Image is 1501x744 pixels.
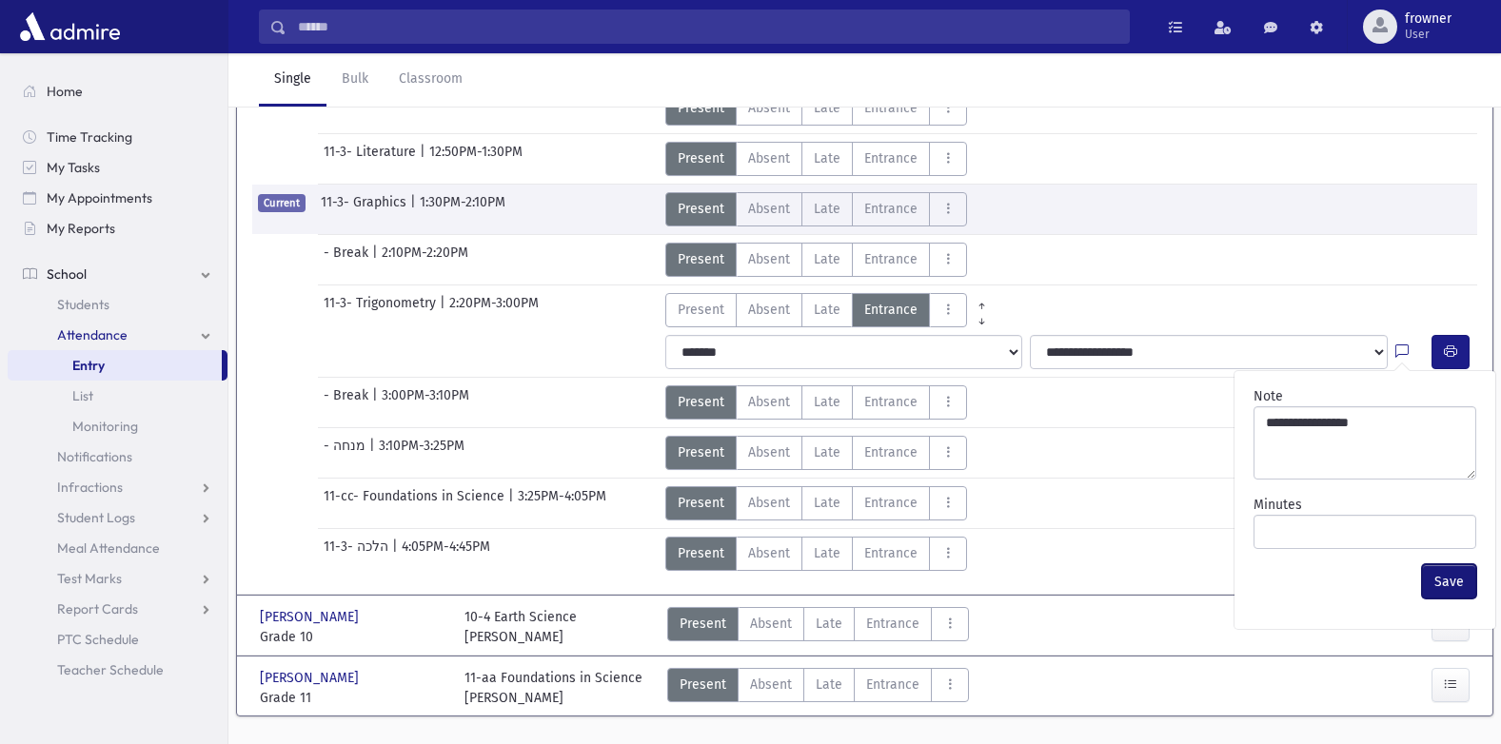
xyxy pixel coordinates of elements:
[814,543,840,563] span: Late
[8,441,227,472] a: Notifications
[259,53,326,107] a: Single
[678,249,724,269] span: Present
[8,411,227,441] a: Monitoring
[402,537,490,571] span: 4:05PM-4:45PM
[667,668,969,708] div: AttTypes
[369,436,379,470] span: |
[665,142,967,176] div: AttTypes
[665,243,967,277] div: AttTypes
[324,91,373,126] span: - Lunch
[665,537,967,571] div: AttTypes
[324,436,369,470] span: - מנחה
[392,537,402,571] span: |
[440,293,449,327] span: |
[373,91,383,126] span: |
[814,199,840,219] span: Late
[57,448,132,465] span: Notifications
[665,486,967,520] div: AttTypes
[864,543,918,563] span: Entrance
[57,509,135,526] span: Student Logs
[748,98,790,118] span: Absent
[750,614,792,634] span: Absent
[47,128,132,146] span: Time Tracking
[8,563,227,594] a: Test Marks
[8,350,222,381] a: Entry
[57,600,138,617] span: Report Cards
[678,493,724,513] span: Present
[748,249,790,269] span: Absent
[324,486,508,520] span: 11-cc- Foundations in Science
[57,661,164,678] span: Teacher Schedule
[324,142,420,176] span: 11-3- Literature
[372,385,382,420] span: |
[286,10,1129,44] input: Search
[47,220,115,237] span: My Reports
[864,98,918,118] span: Entrance
[665,192,967,226] div: AttTypes
[420,142,429,176] span: |
[384,53,478,107] a: Classroom
[8,320,227,350] a: Attendance
[47,189,152,206] span: My Appointments
[678,300,724,320] span: Present
[324,385,372,420] span: - Break
[814,148,840,168] span: Late
[8,289,227,320] a: Students
[8,533,227,563] a: Meal Attendance
[816,614,842,634] span: Late
[814,442,840,462] span: Late
[8,381,227,411] a: List
[748,543,790,563] span: Absent
[8,259,227,289] a: School
[816,675,842,695] span: Late
[866,614,919,634] span: Entrance
[57,631,139,648] span: PTC Schedule
[678,199,724,219] span: Present
[420,192,505,226] span: 1:30PM-2:10PM
[864,442,918,462] span: Entrance
[665,385,967,420] div: AttTypes
[1405,11,1452,27] span: frowner
[15,8,125,46] img: AdmirePro
[814,392,840,412] span: Late
[750,675,792,695] span: Absent
[324,243,372,277] span: - Break
[8,594,227,624] a: Report Cards
[379,436,464,470] span: 3:10PM-3:25PM
[57,479,123,496] span: Infractions
[260,627,445,647] span: Grade 10
[8,655,227,685] a: Teacher Schedule
[464,607,577,647] div: 10-4 Earth Science [PERSON_NAME]
[8,152,227,183] a: My Tasks
[680,675,726,695] span: Present
[1422,564,1476,598] button: Save
[1254,386,1283,406] label: Note
[8,183,227,213] a: My Appointments
[72,357,105,374] span: Entry
[8,624,227,655] a: PTC Schedule
[678,392,724,412] span: Present
[260,607,363,627] span: [PERSON_NAME]
[324,293,440,327] span: 11-3- Trigonometry
[508,486,518,520] span: |
[667,607,969,647] div: AttTypes
[814,98,840,118] span: Late
[678,543,724,563] span: Present
[678,98,724,118] span: Present
[748,392,790,412] span: Absent
[678,442,724,462] span: Present
[866,675,919,695] span: Entrance
[326,53,384,107] a: Bulk
[814,249,840,269] span: Late
[680,614,726,634] span: Present
[967,308,997,323] a: All Later
[57,296,109,313] span: Students
[372,243,382,277] span: |
[382,385,469,420] span: 3:00PM-3:10PM
[383,91,480,126] span: 12:15PM-12:50PM
[864,300,918,320] span: Entrance
[864,249,918,269] span: Entrance
[464,668,642,708] div: 11-aa Foundations in Science [PERSON_NAME]
[260,668,363,688] span: [PERSON_NAME]
[321,192,410,226] span: 11-3- Graphics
